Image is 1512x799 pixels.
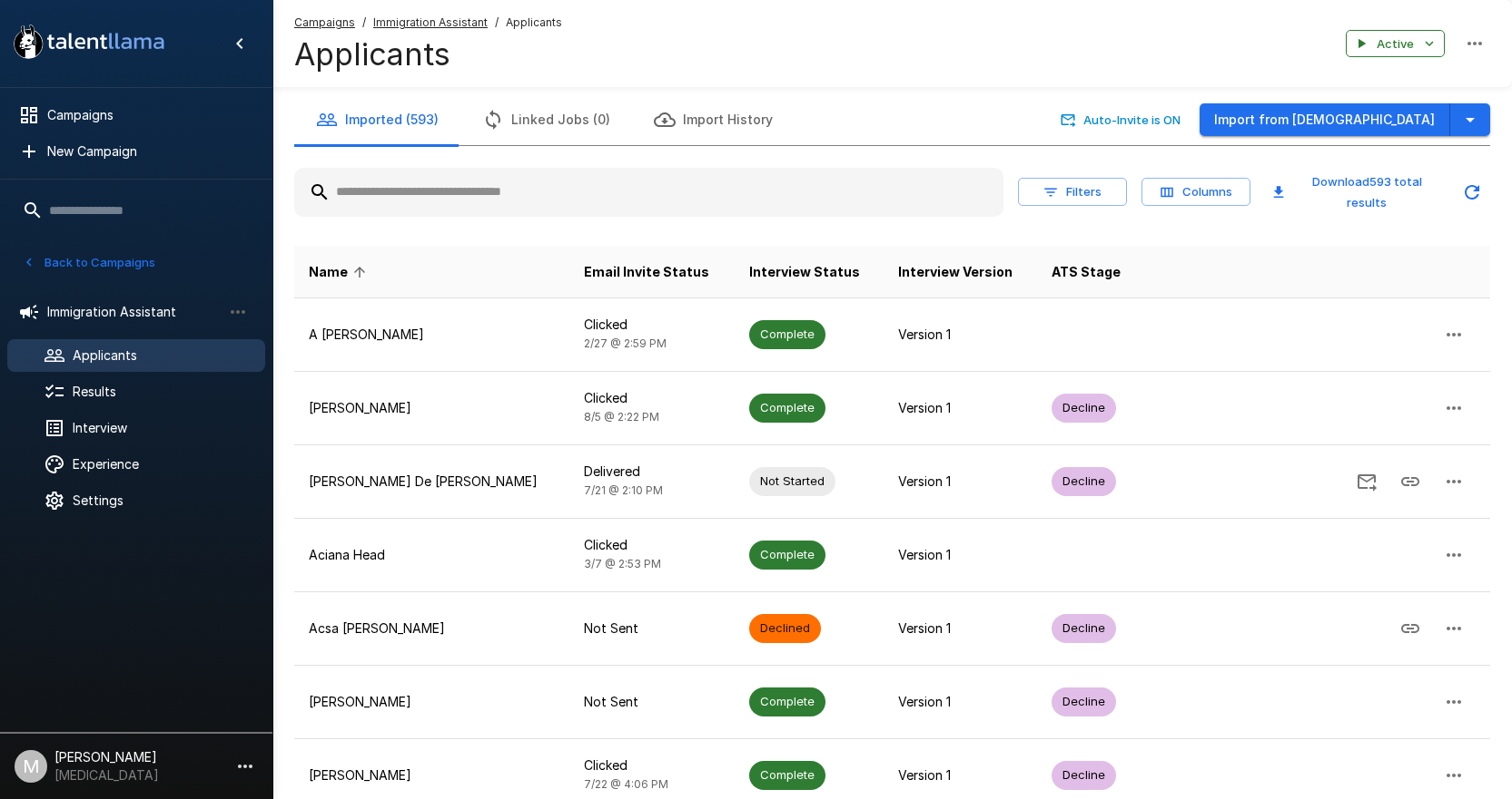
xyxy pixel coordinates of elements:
p: Not Sent [584,693,720,711]
span: / [495,14,499,32]
button: Active [1346,30,1445,58]
p: Version 1 [898,766,1023,784]
p: Acsa [PERSON_NAME] [309,619,555,638]
p: [PERSON_NAME] [309,766,555,784]
p: Version 1 [898,473,1023,491]
span: ATS Stage [1052,261,1121,283]
button: Import from [DEMOGRAPHIC_DATA] [1200,103,1450,137]
p: A [PERSON_NAME] [309,326,555,344]
span: Declined [749,619,821,637]
span: Complete [749,546,825,563]
span: Applicants [506,14,562,32]
span: Name [309,261,371,283]
button: Updated Today - 3:21 PM [1454,174,1490,210]
p: Delivered [584,463,720,481]
p: Clicked [584,756,720,775]
span: Complete [749,326,825,343]
p: Clicked [584,316,720,334]
span: Complete [749,766,825,784]
span: Decline [1052,473,1116,490]
p: Not Sent [584,619,720,638]
span: Complete [749,399,825,416]
span: 2/27 @ 2:59 PM [584,336,667,350]
span: Decline [1052,693,1116,710]
span: Copy Interview Link [1388,473,1432,488]
p: [PERSON_NAME] [309,399,555,417]
button: Filters [1018,178,1127,206]
p: Version 1 [898,619,1023,638]
span: Decline [1052,619,1116,637]
h4: Applicants [294,35,562,73]
p: Version 1 [898,693,1023,711]
button: Auto-Invite is ON [1057,106,1185,134]
span: Interview Status [749,261,860,283]
button: Imported (593) [294,94,460,145]
span: 7/21 @ 2:10 PM [584,483,663,497]
u: Campaigns [294,15,355,29]
span: Complete [749,693,825,710]
p: [PERSON_NAME] [309,693,555,711]
p: Version 1 [898,326,1023,344]
span: 3/7 @ 2:53 PM [584,557,661,570]
button: Columns [1141,178,1250,206]
p: Clicked [584,536,720,554]
button: Linked Jobs (0) [460,94,632,145]
span: Send Invitation [1345,473,1388,488]
p: Version 1 [898,546,1023,564]
button: Download593 total results [1265,168,1447,217]
span: / [362,14,366,32]
button: Import History [632,94,795,145]
span: Decline [1052,399,1116,416]
span: Decline [1052,766,1116,784]
p: Clicked [584,389,720,407]
span: Interview Version [898,261,1013,283]
p: [PERSON_NAME] De [PERSON_NAME] [309,473,555,491]
p: Aciana Head [309,546,555,564]
p: Version 1 [898,399,1023,417]
span: 7/22 @ 4:06 PM [584,777,668,791]
span: 8/5 @ 2:22 PM [584,410,659,424]
u: Immigration Assistant [373,15,488,29]
span: Email Invite Status [584,261,709,283]
span: Not Started [749,473,835,490]
span: Copy Interview Link [1388,619,1432,635]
